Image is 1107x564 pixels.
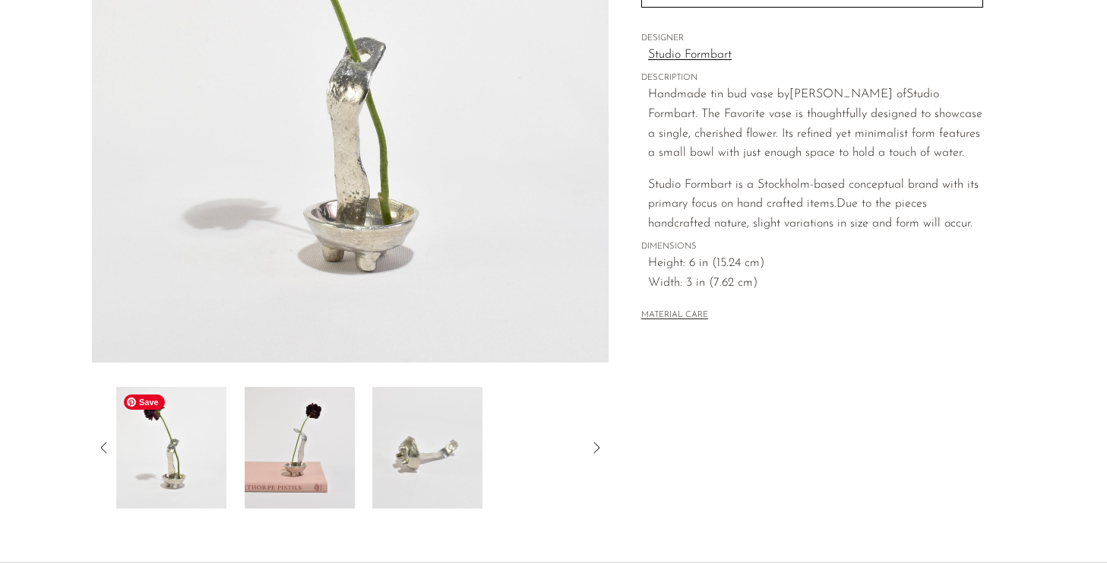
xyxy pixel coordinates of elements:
[116,387,226,509] img: Favorite Vase
[648,254,983,274] span: Height: 6 in (15.24 cm)
[641,310,708,322] button: MATERIAL CARE
[648,85,983,163] p: Handmade tin bud vase by Studio Formbart. The Favorite vase is thoughtfully designed to showcase ...
[641,71,983,85] span: DESCRIPTION
[373,387,483,509] img: Favorite Vase
[641,32,983,46] span: DESIGNER
[124,394,165,410] span: Save
[648,274,983,293] span: Width: 3 in (7.62 cm)
[648,176,983,234] p: Due to the pieces handcrafted nature, slight variations in size and form will occur.
[648,46,983,65] a: Studio Formbart
[641,240,983,254] span: DIMENSIONS
[789,88,906,100] span: [PERSON_NAME] of
[648,179,979,211] span: Studio Formbart is a Stockholm-based conceptual brand with its primary focus on hand crafted items.
[245,387,355,509] img: Favorite Vase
